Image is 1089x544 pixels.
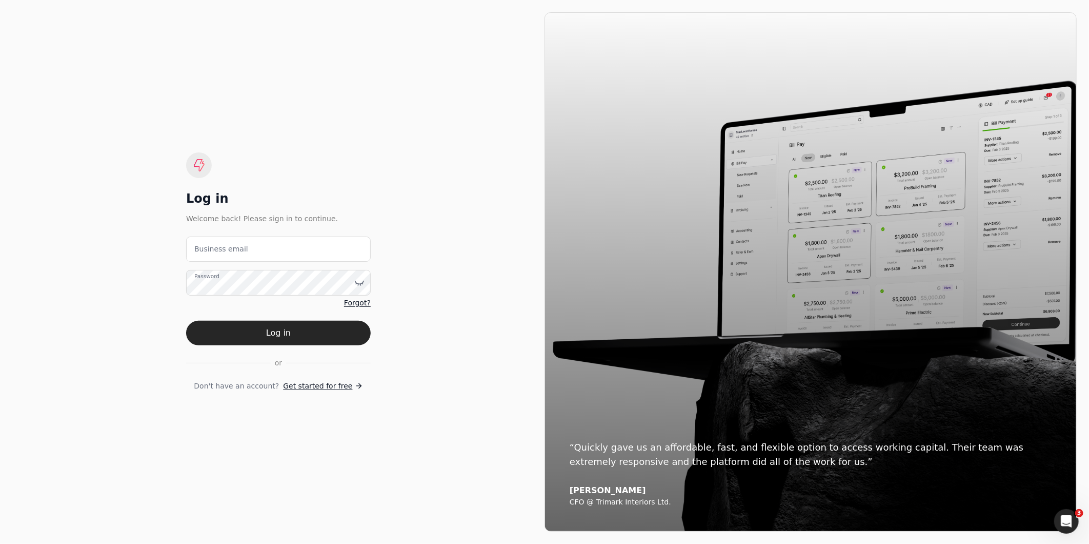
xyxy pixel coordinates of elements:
[283,381,362,392] a: Get started for free
[186,190,371,207] div: Log in
[570,440,1052,469] div: “Quickly gave us an affordable, fast, and flexible option to access working capital. Their team w...
[194,273,219,281] label: Password
[283,381,352,392] span: Get started for free
[275,358,282,368] span: or
[344,298,371,308] a: Forgot?
[186,321,371,345] button: Log in
[1075,509,1083,517] span: 3
[186,213,371,224] div: Welcome back! Please sign in to continue.
[1054,509,1079,534] iframe: Intercom live chat
[570,485,1052,496] div: [PERSON_NAME]
[570,498,1052,507] div: CFO @ Trimark Interiors Ltd.
[194,381,279,392] span: Don't have an account?
[194,244,248,255] label: Business email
